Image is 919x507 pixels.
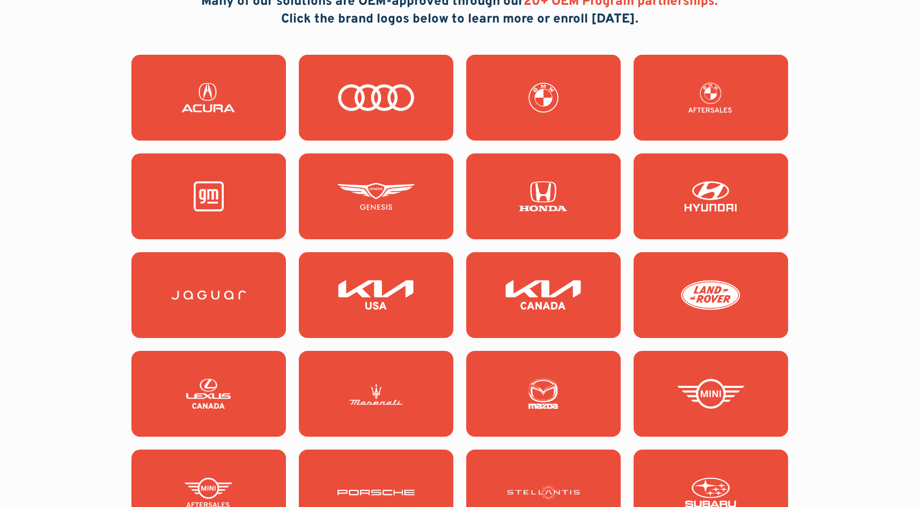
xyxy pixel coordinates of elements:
img: Land Rover [672,280,749,310]
img: Jaguar [170,280,247,310]
img: Acura [170,83,247,113]
img: General Motors [170,181,247,211]
img: Mazda [505,379,582,409]
img: KIA [337,280,415,310]
img: Mini [672,379,749,409]
img: Audi [337,83,415,113]
img: Honda [505,181,582,211]
img: Lexus Canada [170,379,247,409]
img: Hyundai [672,181,749,211]
img: Maserati [337,379,415,409]
img: Genesis [337,181,415,211]
img: BMW [505,83,582,113]
img: BMW Fixed Ops [672,83,749,113]
img: KIA Canada [505,280,582,310]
